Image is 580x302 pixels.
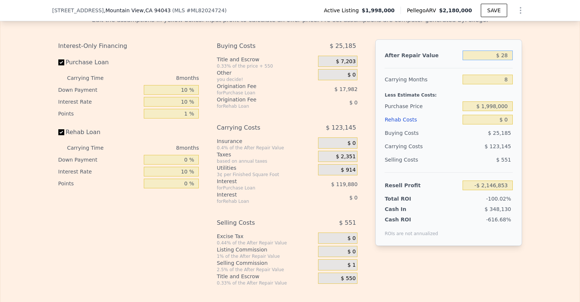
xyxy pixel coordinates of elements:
input: Rehab Loan [58,129,64,135]
div: ( ) [172,7,227,14]
span: Pellego ARV [407,7,439,14]
div: Insurance [217,137,315,145]
span: $ 25,185 [330,39,356,53]
div: Down Payment [58,154,141,166]
span: $ 0 [349,100,357,105]
div: Origination Fee [217,82,299,90]
div: After Repair Value [385,49,460,62]
span: $ 2,351 [336,153,356,160]
div: Carrying Costs [217,121,299,134]
div: Utilities [217,164,315,172]
span: $ 119,880 [331,181,357,187]
div: Title and Escrow [217,56,315,63]
div: Carrying Time [67,72,116,84]
div: Down Payment [58,84,141,96]
div: Resell Profit [385,179,460,192]
div: based on annual taxes [217,158,315,164]
div: Buying Costs [385,126,460,140]
span: $ 348,130 [485,206,511,212]
label: Purchase Loan [58,56,141,69]
div: 0.33% of the After Repair Value [217,280,315,286]
div: Selling Commission [217,259,315,267]
span: $ 551 [496,157,511,163]
div: Rehab Costs [385,113,460,126]
div: 0.33% of the price + 550 [217,63,315,69]
div: Origination Fee [217,96,299,103]
div: Cash In [385,205,431,213]
span: $1,998,000 [362,7,395,14]
span: # ML82024724 [187,7,225,13]
div: for Purchase Loan [217,185,299,191]
div: 2.5% of the After Repair Value [217,267,315,273]
span: $ 7,203 [336,58,356,65]
div: Buying Costs [217,39,299,53]
div: 0.4% of the After Repair Value [217,145,315,151]
button: SAVE [481,4,507,17]
div: Selling Costs [385,153,460,166]
div: Taxes [217,151,315,158]
button: Show Options [513,3,528,18]
span: $ 123,145 [485,143,511,149]
div: 8 months [119,142,199,154]
span: $ 0 [349,195,357,201]
div: you decide! [217,77,315,82]
div: 8 months [119,72,199,84]
div: Interest Rate [58,166,141,178]
div: Other [217,69,315,77]
span: $ 551 [339,216,356,230]
span: $ 123,145 [326,121,356,134]
div: Interest Rate [58,96,141,108]
span: -100.02% [486,196,511,202]
span: $ 0 [347,140,356,147]
div: Cash ROI [385,216,438,223]
div: Interest-Only Financing [58,39,199,53]
span: $ 0 [347,72,356,78]
span: , CA 94043 [144,7,171,13]
div: for Rehab Loan [217,103,299,109]
span: $ 25,185 [488,130,511,136]
div: Excise Tax [217,233,315,240]
label: Rehab Loan [58,126,141,139]
div: for Rehab Loan [217,198,299,204]
span: $ 17,982 [334,86,357,92]
span: $ 0 [347,235,356,242]
span: $ 1 [347,262,356,269]
span: Active Listing [324,7,362,14]
span: , Mountain View [104,7,171,14]
span: $ 914 [341,167,356,173]
div: ROIs are not annualized [385,223,438,237]
div: Carrying Months [385,73,460,86]
div: Points [58,178,141,189]
div: 3¢ per Finished Square Foot [217,172,315,178]
span: MLS [174,7,185,13]
div: Listing Commission [217,246,315,253]
span: $ 0 [347,249,356,255]
div: Purchase Price [385,100,460,113]
div: 0.44% of the After Repair Value [217,240,315,246]
div: 1% of the After Repair Value [217,253,315,259]
span: [STREET_ADDRESS] [52,7,104,14]
div: Carrying Time [67,142,116,154]
div: Interest [217,178,299,185]
span: -616.68% [486,217,511,223]
span: $ 550 [341,275,356,282]
div: Points [58,108,141,120]
div: for Purchase Loan [217,90,299,96]
div: Selling Costs [217,216,299,230]
div: Carrying Costs [385,140,431,153]
div: Interest [217,191,299,198]
input: Purchase Loan [58,59,64,65]
div: Total ROI [385,195,431,202]
span: $2,180,000 [439,7,472,13]
div: Less Estimate Costs: [385,86,512,100]
div: Title and Escrow [217,273,315,280]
